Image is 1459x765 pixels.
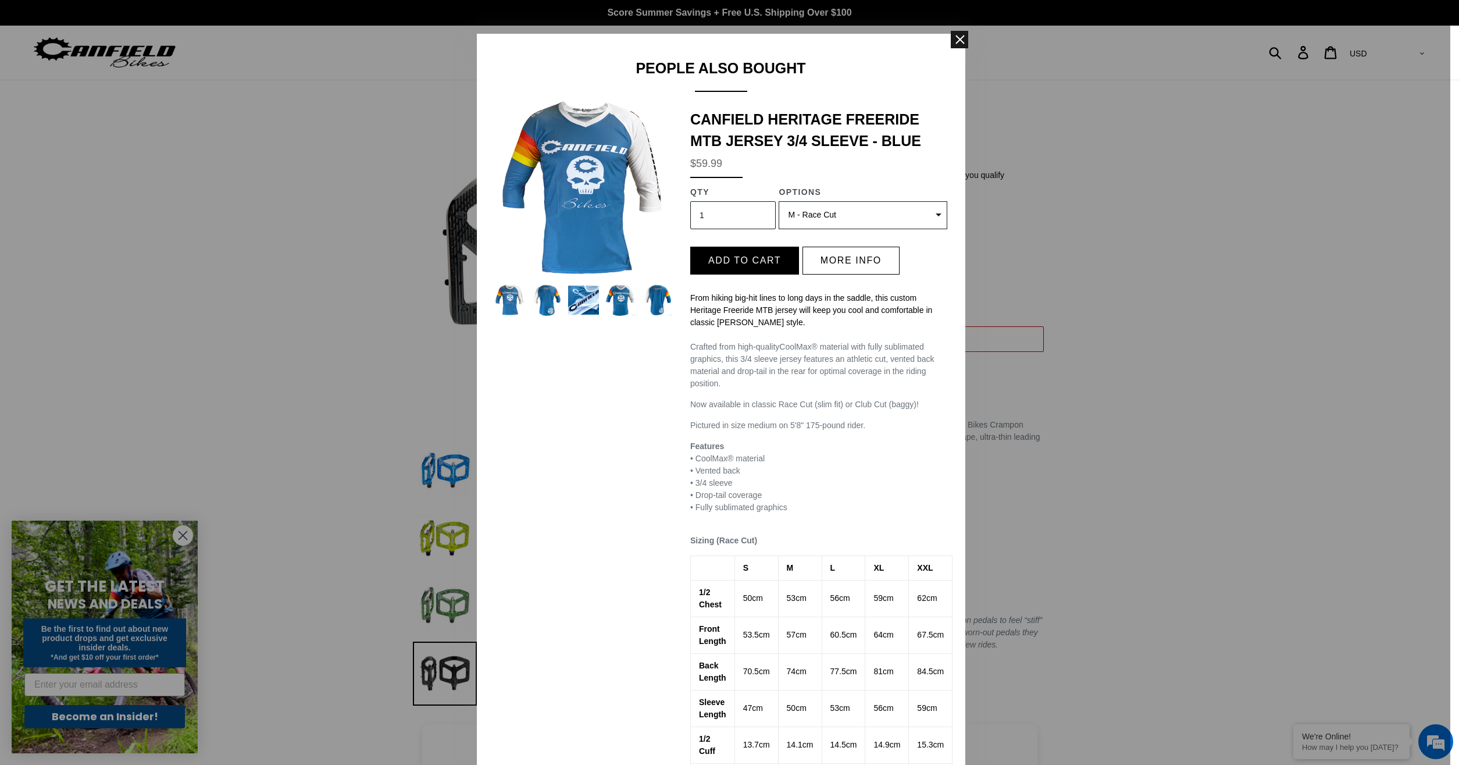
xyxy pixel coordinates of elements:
[865,617,909,653] td: 64cm
[787,563,794,572] strong: M
[779,186,947,198] div: Options
[690,440,947,526] p: • CoolMax® material • Vented back • 3/4 sleeve • Drop-tail coverage • Fully sublimated graphics
[734,727,778,763] td: 13.7cm
[778,617,822,653] td: 57cm
[699,624,726,646] strong: Front Length
[690,400,919,409] span: Now available in classic Race Cut (slim fit) or Club Cut (baggy)!
[734,690,778,727] td: 47cm
[67,147,160,264] span: We're online!
[734,653,778,690] td: 70.5cm
[690,442,724,451] strong: Features
[822,653,865,690] td: 77.5cm
[13,64,30,81] div: Navigation go back
[778,580,822,617] td: 53cm
[778,690,822,727] td: 50cm
[734,580,778,617] td: 50cm
[830,563,836,572] strong: L
[865,580,909,617] td: 59cm
[494,100,673,279] img: Canfield-Hertiage-Jersey-Blue-Front.jpg
[822,580,865,617] td: 56cm
[690,536,757,545] strong: Sizing (Race Cut)
[690,421,865,430] span: Pictured in size medium on 5'8" 175-pound rider.
[909,617,953,653] td: 67.5cm
[699,734,715,756] strong: 1/2 Cuff
[778,727,822,763] td: 14.1cm
[699,698,726,719] strong: Sleeve Length
[37,58,66,87] img: d_696896380_company_1647369064580_696896380
[909,580,953,617] td: 62cm
[191,6,219,34] div: Minimize live chat window
[690,186,776,198] div: QTY
[690,109,947,152] div: Canfield Heritage Freeride MTB Jersey 3/4 Sleeve - Blue
[865,727,909,763] td: 14.9cm
[699,661,726,682] strong: Back Length
[909,653,953,690] td: 84.5cm
[802,247,900,275] button: More info
[699,588,722,609] strong: 1/2 Chest
[690,342,934,388] span: CoolMax® material with fully sublimated graphics, this 3/4 sleeve jersey features an athletic cut...
[778,653,822,690] td: 74cm
[494,60,948,91] div: People Also Bought
[909,727,953,763] td: 15.3cm
[873,563,884,572] strong: XL
[865,653,909,690] td: 81cm
[78,65,213,80] div: Chat with us now
[822,690,865,727] td: 53cm
[822,617,865,653] td: 60.5cm
[822,727,865,763] td: 14.5cm
[743,563,748,572] strong: S
[734,617,778,653] td: 53.5cm
[865,690,909,727] td: 56cm
[690,341,947,390] p: Crafted from high-quality
[690,158,722,169] span: $59.99
[690,247,799,275] button: Add to cart
[917,563,933,572] strong: XXL
[909,690,953,727] td: 59cm
[6,318,222,358] textarea: Type your message and hit 'Enter'
[690,292,947,329] div: From hiking big-hit lines to long days in the saddle, this custom Heritage Freeride MTB jersey wi...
